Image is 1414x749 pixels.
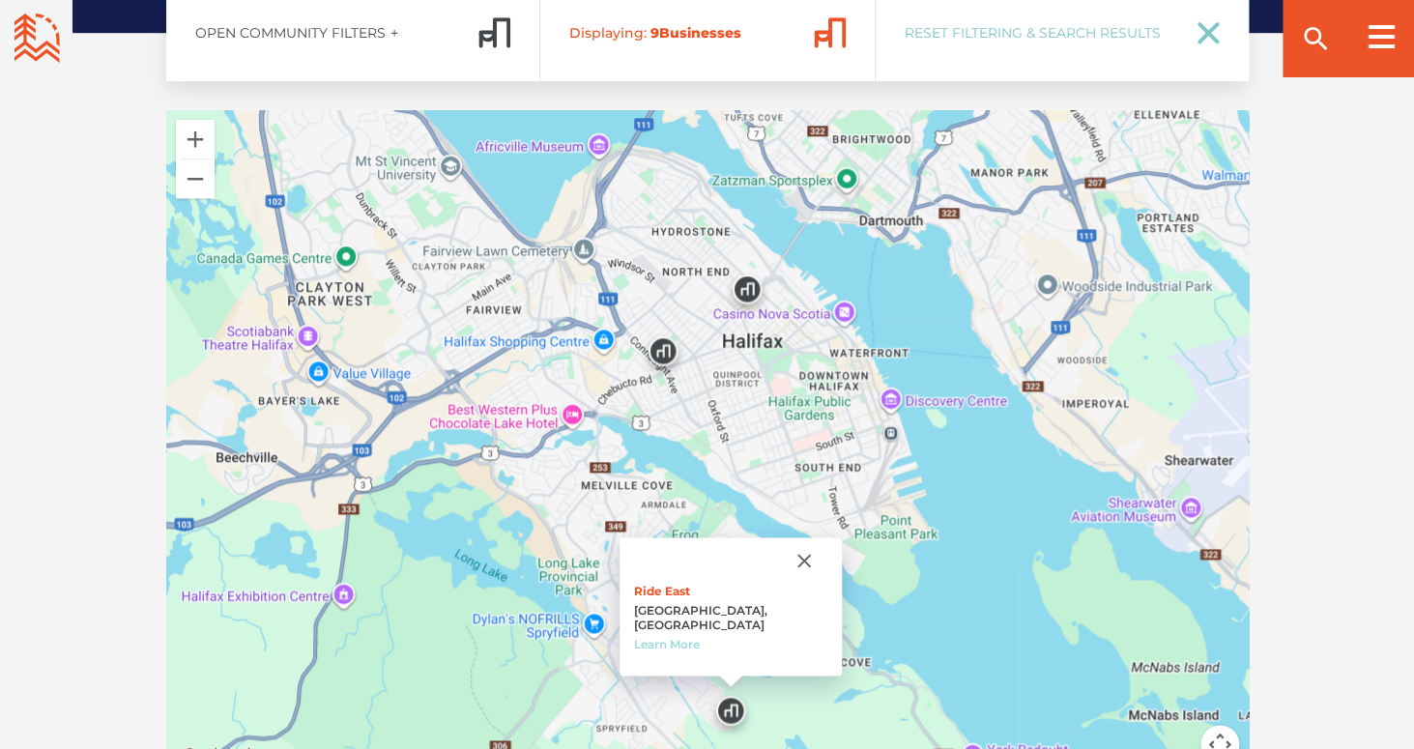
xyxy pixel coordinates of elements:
span: 9 [650,24,659,42]
button: Close [781,537,827,584]
span: Business [569,24,797,42]
span: es [725,24,741,42]
span: [GEOGRAPHIC_DATA] [634,618,765,632]
a: Ride East [634,584,690,598]
ion-icon: search [1300,23,1331,54]
button: Zoom out [176,159,215,198]
a: Learn More [634,637,700,651]
span: Reset Filtering & Search Results [905,24,1171,42]
span: Displaying: [569,24,647,42]
span: [GEOGRAPHIC_DATA], [634,603,767,618]
ion-icon: add [388,26,401,40]
span: Open Community Filters [195,24,386,42]
button: Zoom in [176,120,215,158]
